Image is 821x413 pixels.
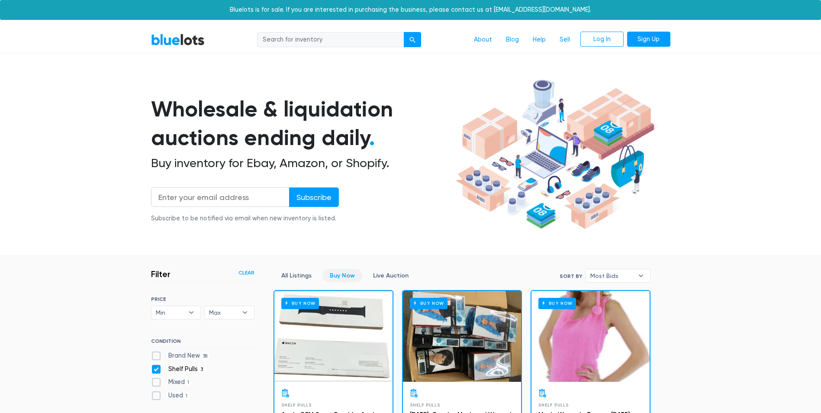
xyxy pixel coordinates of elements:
[151,351,210,361] label: Brand New
[183,393,190,400] span: 1
[151,33,205,46] a: BlueLots
[151,296,254,302] h6: PRICE
[538,298,576,309] h6: Buy Now
[151,391,190,400] label: Used
[410,298,448,309] h6: Buy Now
[410,403,440,407] span: Shelf Pulls
[200,353,210,360] span: 38
[156,306,184,319] span: Min
[499,32,526,48] a: Blog
[151,365,206,374] label: Shelf Pulls
[553,32,577,48] a: Sell
[238,269,254,277] a: Clear
[151,156,452,171] h2: Buy inventory for Ebay, Amazon, or Shopify.
[182,306,200,319] b: ▾
[452,76,657,233] img: hero-ee84e7d0318cb26816c560f6b4441b76977f77a177738b4e94f68c95b2b83dbb.png
[281,403,312,407] span: Shelf Pulls
[257,32,404,48] input: Search for inventory
[560,272,582,280] label: Sort By
[538,403,569,407] span: Shelf Pulls
[274,291,393,382] a: Buy Now
[236,306,254,319] b: ▾
[632,269,650,282] b: ▾
[467,32,499,48] a: About
[580,32,624,47] a: Log In
[151,378,192,387] label: Mixed
[366,269,416,282] a: Live Auction
[531,291,650,382] a: Buy Now
[322,269,362,282] a: Buy Now
[151,338,254,348] h6: CONDITION
[369,125,375,151] span: .
[209,306,238,319] span: Max
[151,187,290,207] input: Enter your email address
[289,187,339,207] input: Subscribe
[185,380,192,387] span: 1
[590,269,634,282] span: Most Bids
[281,298,319,309] h6: Buy Now
[151,214,339,223] div: Subscribe to be notified via email when new inventory is listed.
[274,269,319,282] a: All Listings
[403,291,521,382] a: Buy Now
[151,95,452,152] h1: Wholesale & liquidation auctions ending daily
[627,32,670,47] a: Sign Up
[526,32,553,48] a: Help
[151,269,171,279] h3: Filter
[198,366,206,373] span: 3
